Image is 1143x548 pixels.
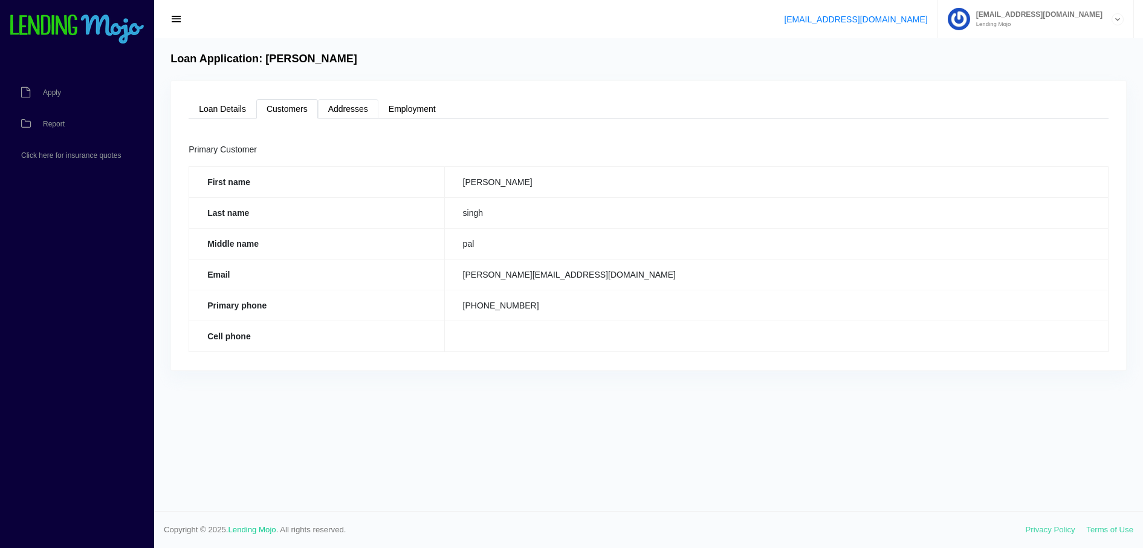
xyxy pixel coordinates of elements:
div: Primary Customer [189,143,1109,157]
a: Lending Mojo [228,525,276,534]
a: Addresses [318,99,378,119]
td: [PERSON_NAME] [444,166,1108,197]
th: Cell phone [189,321,444,351]
a: [EMAIL_ADDRESS][DOMAIN_NAME] [784,15,927,24]
span: Copyright © 2025. . All rights reserved. [164,524,1026,536]
td: [PERSON_NAME][EMAIL_ADDRESS][DOMAIN_NAME] [444,259,1108,290]
small: Lending Mojo [970,21,1103,27]
img: logo-small.png [9,15,145,45]
th: Middle name [189,228,444,259]
th: First name [189,166,444,197]
h4: Loan Application: [PERSON_NAME] [170,53,357,66]
span: Click here for insurance quotes [21,152,121,159]
a: Customers [256,99,318,119]
th: Email [189,259,444,290]
span: [EMAIL_ADDRESS][DOMAIN_NAME] [970,11,1103,18]
th: Primary phone [189,290,444,321]
span: Report [43,120,65,128]
a: Loan Details [189,99,256,119]
a: Terms of Use [1086,525,1133,534]
th: Last name [189,197,444,228]
td: singh [444,197,1108,228]
span: Apply [43,89,61,96]
a: Employment [378,99,446,119]
img: Profile image [948,8,970,30]
a: Privacy Policy [1026,525,1075,534]
td: [PHONE_NUMBER] [444,290,1108,321]
td: pal [444,228,1108,259]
